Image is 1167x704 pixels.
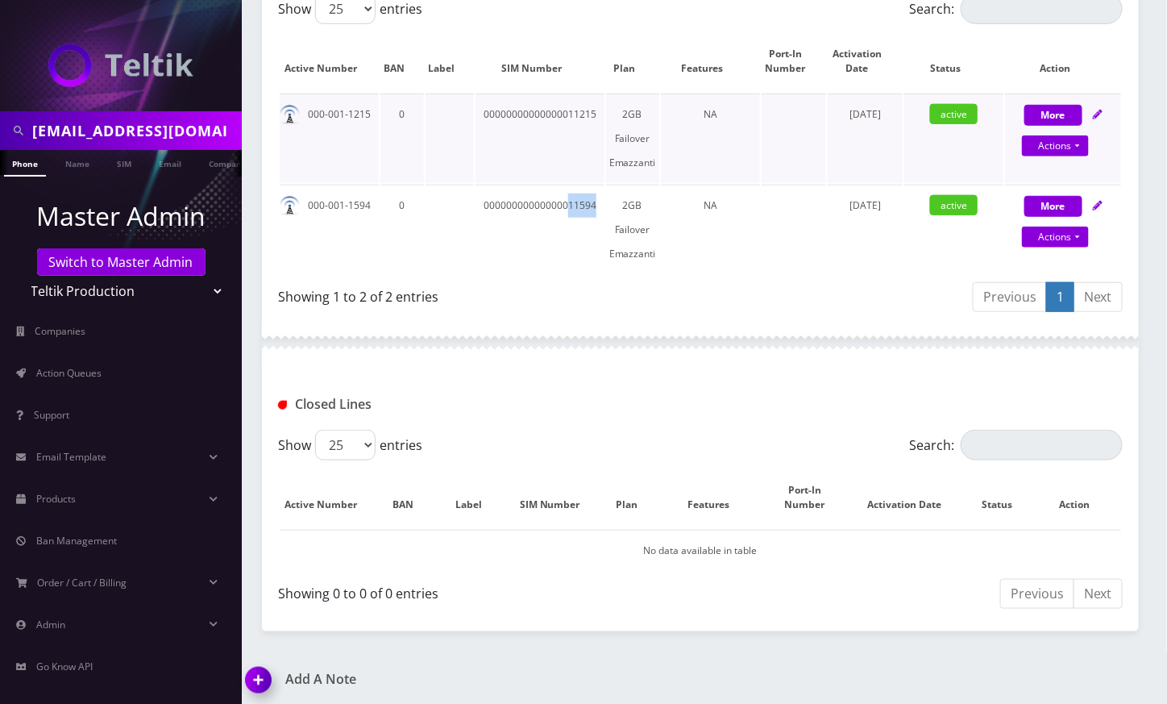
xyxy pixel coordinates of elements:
[38,576,127,589] span: Order / Cart / Billing
[280,467,379,528] th: Active Number: activate to sort column descending
[380,94,424,183] td: 0
[1074,579,1123,609] a: Next
[967,467,1043,528] th: Status: activate to sort column ascending
[280,185,379,274] td: 000-001-1594
[36,660,93,673] span: Go Know API
[278,577,688,603] div: Showing 0 to 0 of 0 entries
[1024,105,1082,126] button: More
[278,401,287,410] img: Closed Lines
[661,31,760,92] th: Features: activate to sort column ascending
[380,467,441,528] th: BAN: activate to sort column ascending
[661,185,760,274] td: NA
[48,44,193,87] img: Teltik Production
[476,94,604,183] td: 00000000000000011215
[36,366,102,380] span: Action Queues
[36,618,65,631] span: Admin
[380,31,424,92] th: BAN: activate to sort column ascending
[768,467,858,528] th: Port-In Number: activate to sort column ascending
[315,430,376,460] select: Showentries
[36,492,76,506] span: Products
[57,150,98,175] a: Name
[904,31,1003,92] th: Status: activate to sort column ascending
[1045,467,1122,528] th: Action : activate to sort column ascending
[278,397,543,412] h1: Closed Lines
[476,185,604,274] td: 00000000000000011594
[280,530,1121,571] td: No data available in table
[762,31,826,92] th: Port-In Number: activate to sort column ascending
[246,672,688,687] a: Add A Note
[35,324,86,338] span: Companies
[1022,135,1089,156] a: Actions
[36,450,106,464] span: Email Template
[1005,31,1121,92] th: Action: activate to sort column ascending
[201,150,255,175] a: Company
[151,150,189,175] a: Email
[513,467,603,528] th: SIM Number: activate to sort column ascending
[930,104,978,124] span: active
[909,430,1123,460] label: Search:
[1046,282,1074,312] a: 1
[1074,282,1123,312] a: Next
[32,115,238,146] input: Search in Company
[849,107,881,121] span: [DATE]
[606,185,659,274] td: 2GB Failover Emazzanti
[280,94,379,183] td: 000-001-1215
[606,31,659,92] th: Plan: activate to sort column ascending
[667,467,766,528] th: Features: activate to sort column ascending
[442,467,511,528] th: Label: activate to sort column ascending
[1022,227,1089,248] a: Actions
[828,31,903,92] th: Activation Date: activate to sort column ascending
[109,150,139,175] a: SIM
[278,281,688,306] div: Showing 1 to 2 of 2 entries
[36,534,117,548] span: Ban Management
[280,31,379,92] th: Active Number: activate to sort column ascending
[476,31,604,92] th: SIM Number: activate to sort column ascending
[973,282,1047,312] a: Previous
[860,467,966,528] th: Activation Date: activate to sort column ascending
[1000,579,1074,609] a: Previous
[4,150,46,177] a: Phone
[426,31,474,92] th: Label: activate to sort column ascending
[604,467,665,528] th: Plan: activate to sort column ascending
[661,94,760,183] td: NA
[280,105,300,125] img: default.png
[380,185,424,274] td: 0
[1024,196,1082,217] button: More
[278,430,422,460] label: Show entries
[37,248,206,276] a: Switch to Master Admin
[34,408,69,422] span: Support
[930,195,978,215] span: active
[280,196,300,216] img: default.png
[961,430,1123,460] input: Search:
[606,94,659,183] td: 2GB Failover Emazzanti
[849,198,881,212] span: [DATE]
